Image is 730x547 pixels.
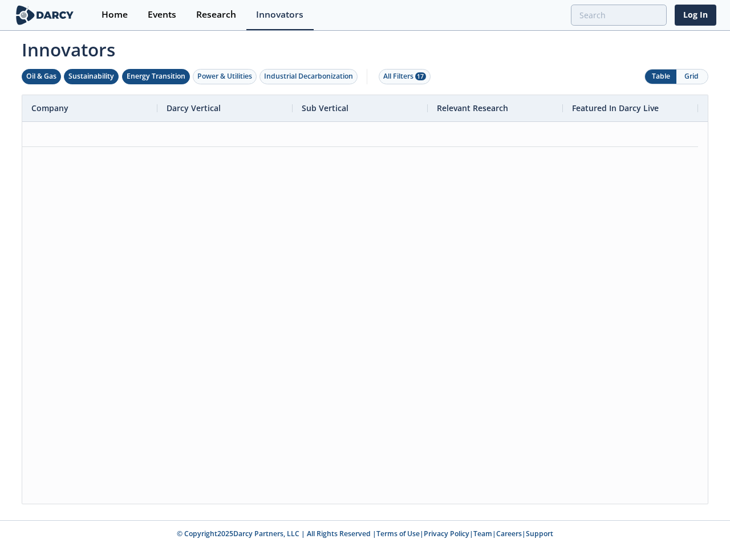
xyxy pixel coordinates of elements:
[26,71,56,81] div: Oil & Gas
[256,10,303,19] div: Innovators
[676,70,708,84] button: Grid
[415,72,426,80] span: 17
[645,70,676,84] button: Table
[383,71,426,81] div: All Filters
[102,10,128,19] div: Home
[424,529,469,538] a: Privacy Policy
[259,69,358,84] button: Industrial Decarbonization
[22,69,61,84] button: Oil & Gas
[16,529,714,539] p: © Copyright 2025 Darcy Partners, LLC | All Rights Reserved | | | | |
[572,103,659,113] span: Featured In Darcy Live
[302,103,348,113] span: Sub Vertical
[526,529,553,538] a: Support
[193,69,257,84] button: Power & Utilities
[127,71,185,81] div: Energy Transition
[496,529,522,538] a: Careers
[675,5,716,26] a: Log In
[64,69,119,84] button: Sustainability
[437,103,508,113] span: Relevant Research
[197,71,252,81] div: Power & Utilities
[122,69,190,84] button: Energy Transition
[571,5,667,26] input: Advanced Search
[196,10,236,19] div: Research
[379,69,431,84] button: All Filters 17
[473,529,492,538] a: Team
[264,71,353,81] div: Industrial Decarbonization
[148,10,176,19] div: Events
[167,103,221,113] span: Darcy Vertical
[14,5,76,25] img: logo-wide.svg
[68,71,114,81] div: Sustainability
[376,529,420,538] a: Terms of Use
[31,103,68,113] span: Company
[14,32,716,63] span: Innovators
